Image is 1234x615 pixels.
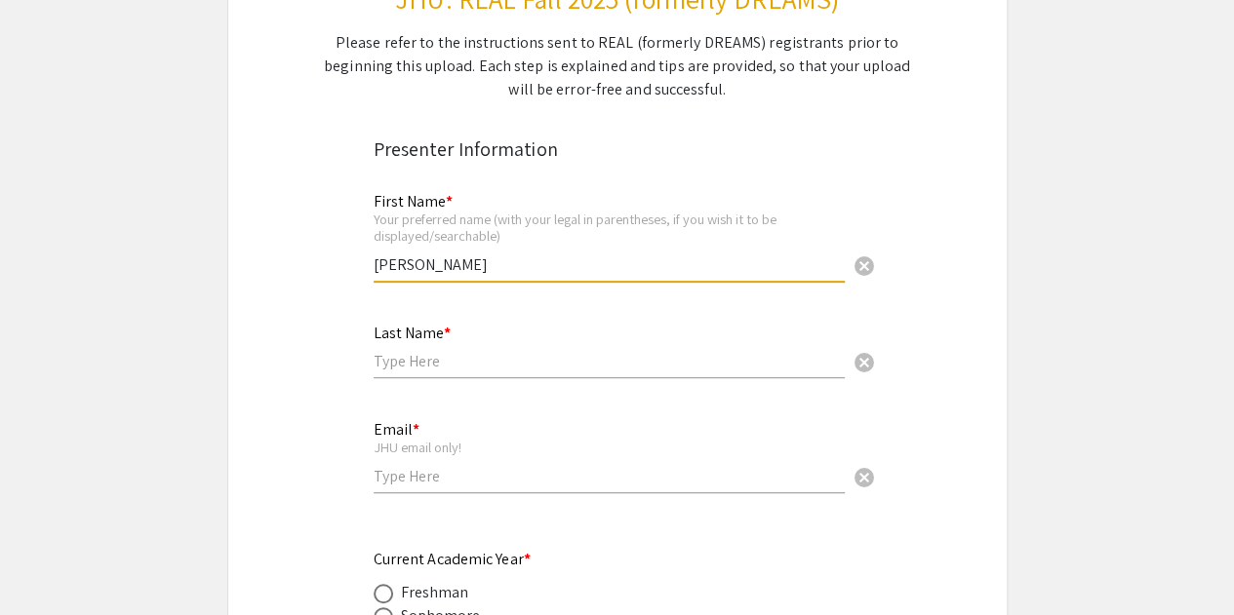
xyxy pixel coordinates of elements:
mat-label: Current Academic Year [374,549,531,569]
div: JHU email only! [374,439,845,456]
div: Freshman [401,581,469,604]
div: Please refer to the instructions sent to REAL (formerly DREAMS) registrants prior to beginning th... [323,31,912,101]
button: Clear [845,456,884,495]
span: cancel [853,351,876,374]
button: Clear [845,342,884,381]
iframe: Chat [15,527,83,600]
input: Type Here [374,466,845,486]
mat-label: First Name [374,191,453,211]
input: Type Here [374,254,845,275]
div: Your preferred name (with your legal in parentheses, if you wish it to be displayed/searchable) [374,211,845,245]
div: Presenter Information [374,135,861,164]
mat-label: Last Name [374,323,451,343]
span: cancel [853,466,876,489]
mat-label: Email [374,419,419,440]
input: Type Here [374,351,845,371]
button: Clear [845,245,884,284]
span: cancel [853,254,876,278]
